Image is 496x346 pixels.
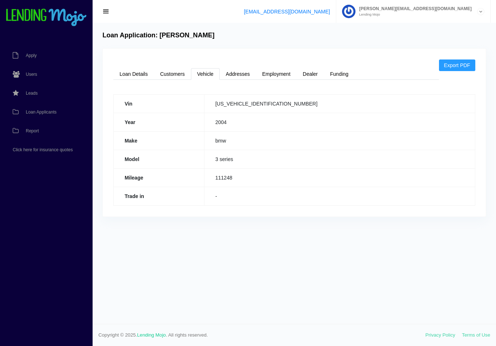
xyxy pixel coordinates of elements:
[26,129,39,133] span: Report
[26,110,57,114] span: Loan Applicants
[191,68,220,80] a: Vehicle
[102,32,215,40] h4: Loan Application: [PERSON_NAME]
[204,168,475,187] td: 111248
[98,331,426,339] span: Copyright © 2025. . All rights reserved.
[114,131,204,150] th: Make
[426,332,455,338] a: Privacy Policy
[204,131,475,150] td: bmw
[342,5,355,18] img: Profile image
[220,68,256,80] a: Addresses
[26,53,37,58] span: Apply
[244,9,330,15] a: [EMAIL_ADDRESS][DOMAIN_NAME]
[355,7,472,11] span: [PERSON_NAME][EMAIL_ADDRESS][DOMAIN_NAME]
[154,68,191,80] a: Customers
[114,150,204,168] th: Model
[114,94,204,113] th: Vin
[114,187,204,205] th: Trade in
[324,68,355,80] a: Funding
[114,168,204,187] th: Mileage
[204,150,475,168] td: 3 series
[26,91,38,95] span: Leads
[355,13,472,16] small: Lending Mojo
[204,94,475,113] td: [US_VEHICLE_IDENTIFICATION_NUMBER]
[13,148,73,152] span: Click here for insurance quotes
[439,59,475,71] a: Export PDF
[204,113,475,131] td: 2004
[297,68,324,80] a: Dealer
[137,332,166,338] a: Lending Mojo
[5,9,87,27] img: logo-small.png
[26,72,37,77] span: Users
[462,332,490,338] a: Terms of Use
[256,68,297,80] a: Employment
[113,68,154,80] a: Loan Details
[204,187,475,205] td: -
[114,113,204,131] th: Year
